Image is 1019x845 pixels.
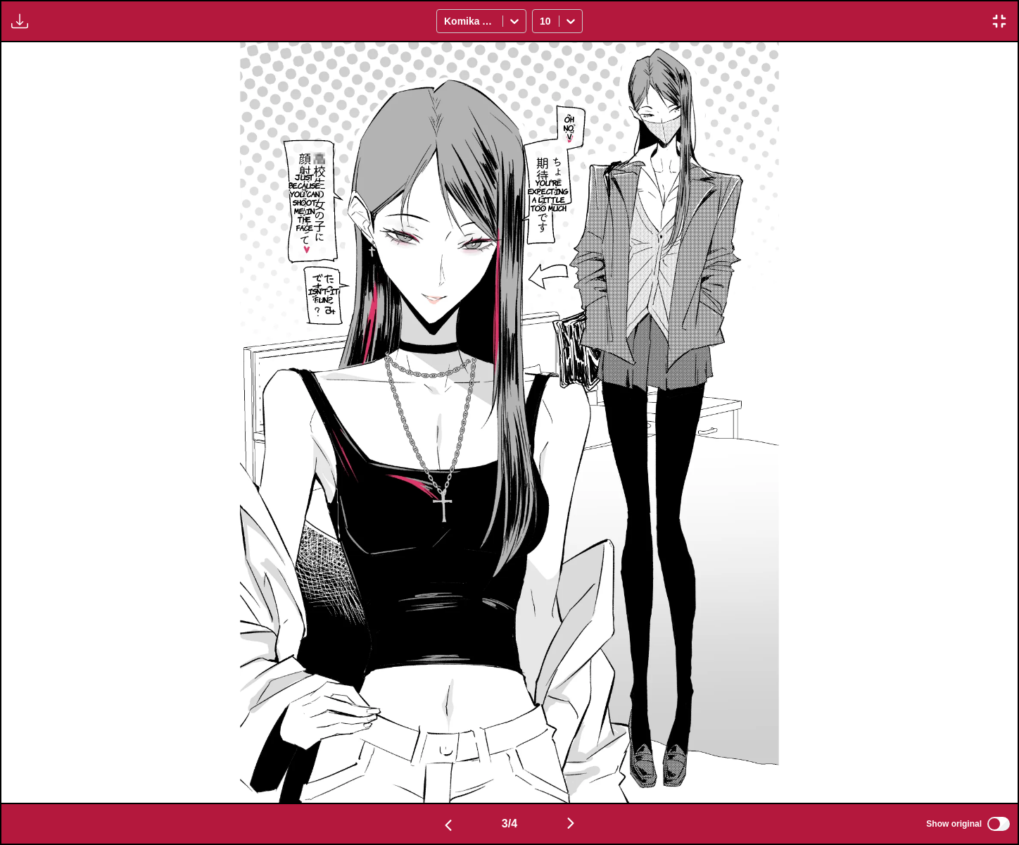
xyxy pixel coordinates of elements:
[525,175,571,215] p: You're expecting a little too much.
[926,819,982,829] span: Show original
[987,817,1010,831] input: Show original
[559,112,579,143] p: Oh no, V.
[562,815,579,832] img: Next page
[11,13,28,30] img: Download translated images
[502,818,517,830] span: 3 / 4
[286,170,323,234] p: Just because you can shoot me in the face
[305,284,342,306] p: Isn't it fun?
[440,817,457,834] img: Previous page
[240,42,779,803] img: Manga Panel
